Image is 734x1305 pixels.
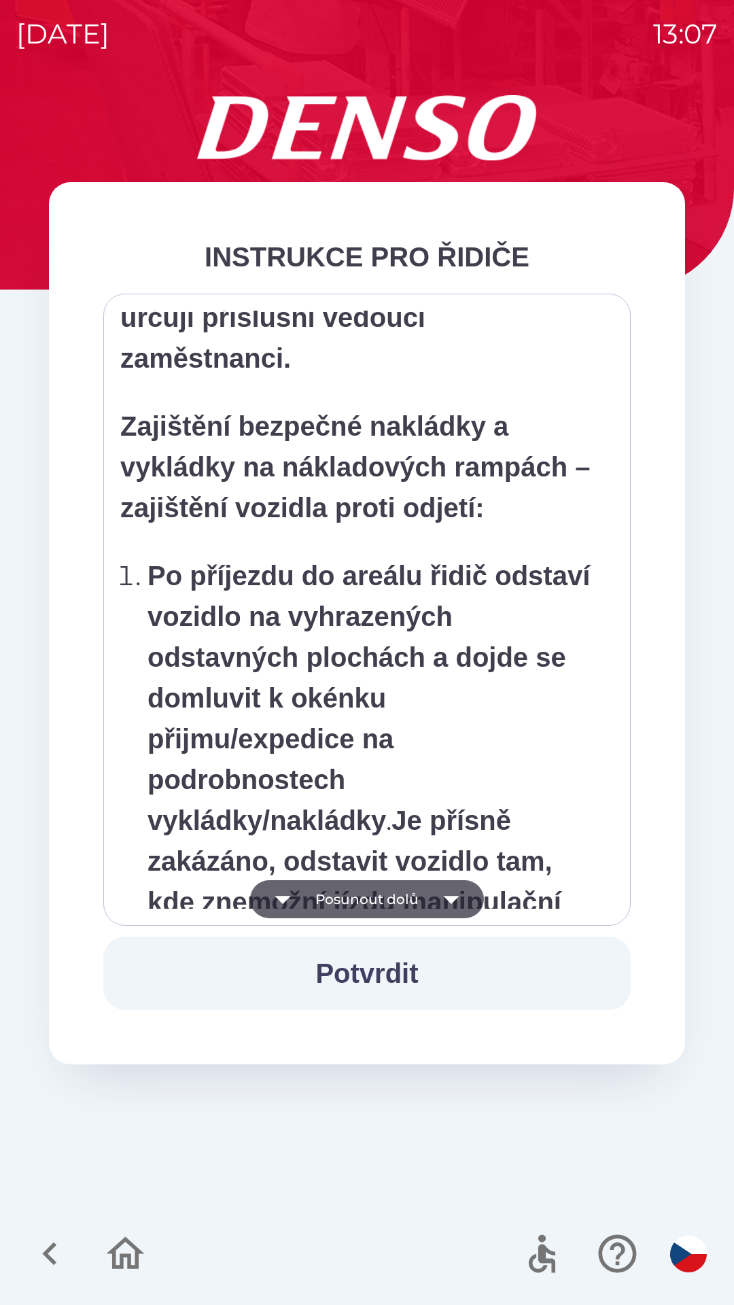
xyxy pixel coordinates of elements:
[120,411,590,523] strong: Zajištění bezpečné nakládky a vykládky na nákladových rampách – zajištění vozidla proti odjetí:
[103,237,631,277] div: INSTRUKCE PRO ŘIDIČE
[49,95,685,160] img: Logo
[670,1236,707,1272] img: cs flag
[250,880,484,918] button: Posunout dolů
[147,561,590,835] strong: Po příjezdu do areálu řidič odstaví vozidlo na vyhrazených odstavných plochách a dojde se domluvi...
[653,14,718,54] p: 13:07
[120,262,557,373] strong: Pořadí aut při nakládce i vykládce určují příslušní vedoucí zaměstnanci.
[16,14,109,54] p: [DATE]
[147,555,595,1085] p: . Řidič je povinen při nájezdu na rampu / odjezdu z rampy dbát instrukcí od zaměstnanců skladu.
[103,937,631,1010] button: Potvrdit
